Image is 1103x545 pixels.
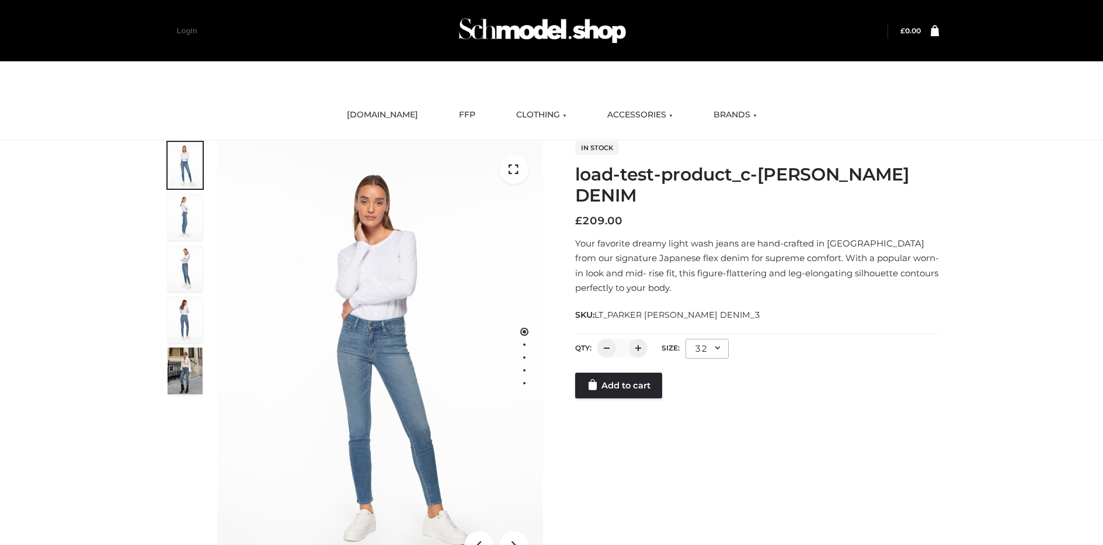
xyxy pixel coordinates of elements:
[575,141,619,155] span: In stock
[507,102,575,128] a: CLOTHING
[168,296,203,343] img: 2001KLX-Ava-skinny-cove-2-scaled_32c0e67e-5e94-449c-a916-4c02a8c03427.jpg
[900,26,921,35] bdi: 0.00
[686,339,729,359] div: 32
[575,164,939,206] h1: load-test-product_c-[PERSON_NAME] DENIM
[168,142,203,189] img: 2001KLX-Ava-skinny-cove-1-scaled_9b141654-9513-48e5-b76c-3dc7db129200.jpg
[575,214,582,227] span: £
[575,373,662,398] a: Add to cart
[575,308,761,322] span: SKU:
[168,245,203,291] img: 2001KLX-Ava-skinny-cove-3-scaled_eb6bf915-b6b9-448f-8c6c-8cabb27fd4b2.jpg
[338,102,427,128] a: [DOMAIN_NAME]
[450,102,484,128] a: FFP
[599,102,681,128] a: ACCESSORIES
[900,26,921,35] a: £0.00
[168,348,203,394] img: Bowery-Skinny_Cove-1.jpg
[168,193,203,240] img: 2001KLX-Ava-skinny-cove-4-scaled_4636a833-082b-4702-abec-fd5bf279c4fc.jpg
[662,343,680,352] label: Size:
[575,214,622,227] bdi: 209.00
[575,236,939,296] p: Your favorite dreamy light wash jeans are hand-crafted in [GEOGRAPHIC_DATA] from our signature Ja...
[594,310,760,320] span: LT_PARKER [PERSON_NAME] DENIM_3
[705,102,766,128] a: BRANDS
[177,26,197,35] a: Login
[900,26,905,35] span: £
[455,8,630,54] img: Schmodel Admin 964
[575,343,591,352] label: QTY:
